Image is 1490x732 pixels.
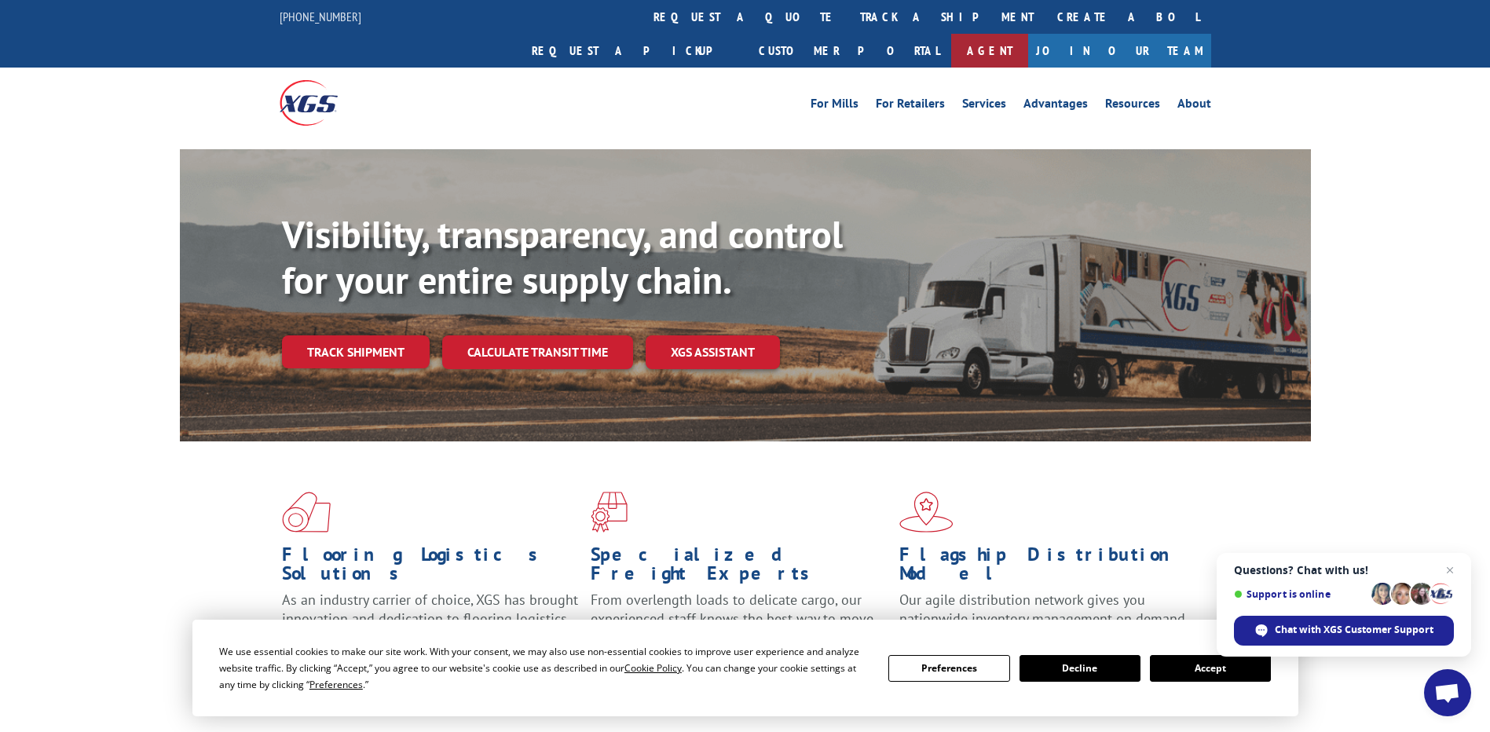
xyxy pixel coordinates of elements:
span: Questions? Chat with us! [1234,564,1454,576]
div: Chat with XGS Customer Support [1234,616,1454,646]
div: We use essential cookies to make our site work. With your consent, we may also use non-essential ... [219,643,869,693]
a: Advantages [1023,97,1088,115]
a: [PHONE_NUMBER] [280,9,361,24]
a: Services [962,97,1006,115]
a: Calculate transit time [442,335,633,369]
a: For Retailers [876,97,945,115]
div: Open chat [1424,669,1471,716]
a: Track shipment [282,335,430,368]
a: Join Our Team [1028,34,1211,68]
span: Preferences [309,678,363,691]
a: About [1177,97,1211,115]
a: Resources [1105,97,1160,115]
button: Preferences [888,655,1009,682]
h1: Flooring Logistics Solutions [282,545,579,591]
a: For Mills [811,97,858,115]
h1: Flagship Distribution Model [899,545,1196,591]
p: From overlength loads to delicate cargo, our experienced staff knows the best way to move your fr... [591,591,888,661]
span: Cookie Policy [624,661,682,675]
button: Accept [1150,655,1271,682]
button: Decline [1020,655,1140,682]
img: xgs-icon-focused-on-flooring-red [591,492,628,533]
span: Chat with XGS Customer Support [1275,623,1433,637]
span: Our agile distribution network gives you nationwide inventory management on demand. [899,591,1188,628]
span: Close chat [1441,561,1459,580]
b: Visibility, transparency, and control for your entire supply chain. [282,210,843,304]
div: Cookie Consent Prompt [192,620,1298,716]
a: XGS ASSISTANT [646,335,780,369]
span: Support is online [1234,588,1366,600]
a: Agent [951,34,1028,68]
span: As an industry carrier of choice, XGS has brought innovation and dedication to flooring logistics... [282,591,578,646]
img: xgs-icon-total-supply-chain-intelligence-red [282,492,331,533]
a: Customer Portal [747,34,951,68]
a: Request a pickup [520,34,747,68]
img: xgs-icon-flagship-distribution-model-red [899,492,954,533]
h1: Specialized Freight Experts [591,545,888,591]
